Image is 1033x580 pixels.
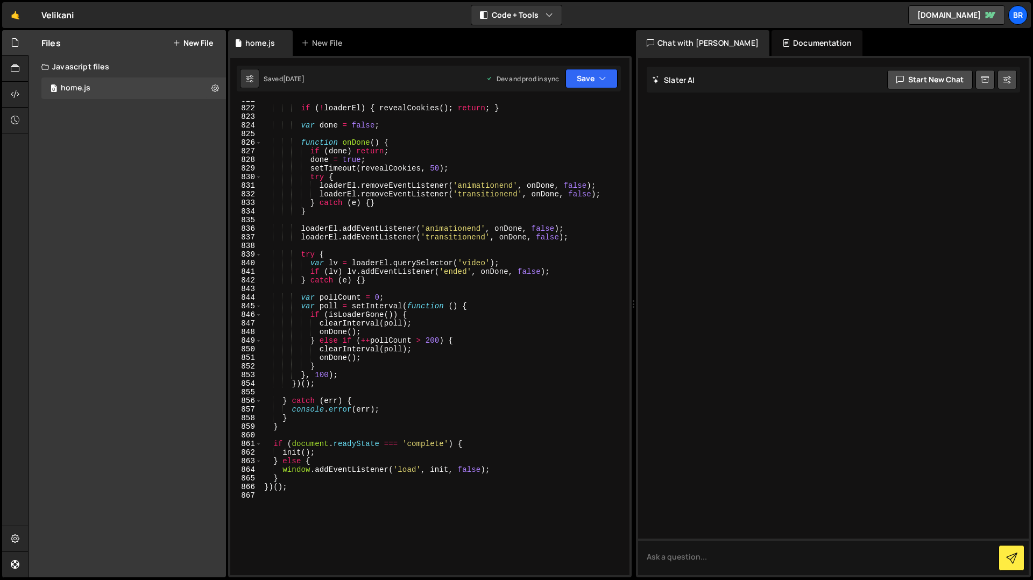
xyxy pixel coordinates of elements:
[51,85,57,94] span: 0
[230,216,262,224] div: 835
[230,164,262,173] div: 829
[772,30,862,56] div: Documentation
[301,38,346,48] div: New File
[230,302,262,310] div: 845
[230,422,262,431] div: 859
[264,74,305,83] div: Saved
[230,457,262,465] div: 863
[41,9,74,22] div: Velikani
[652,75,695,85] h2: Slater AI
[230,397,262,405] div: 856
[173,39,213,47] button: New File
[230,388,262,397] div: 855
[230,104,262,112] div: 822
[230,242,262,250] div: 838
[230,483,262,491] div: 866
[636,30,769,56] div: Chat with [PERSON_NAME]
[230,199,262,207] div: 833
[230,431,262,440] div: 860
[230,465,262,474] div: 864
[230,414,262,422] div: 858
[230,130,262,138] div: 825
[283,74,305,83] div: [DATE]
[230,345,262,353] div: 850
[230,405,262,414] div: 857
[230,207,262,216] div: 834
[230,448,262,457] div: 862
[230,310,262,319] div: 846
[908,5,1005,25] a: [DOMAIN_NAME]
[230,181,262,190] div: 831
[471,5,562,25] button: Code + Tools
[230,224,262,233] div: 836
[230,474,262,483] div: 865
[230,371,262,379] div: 853
[230,259,262,267] div: 840
[230,121,262,130] div: 824
[245,38,275,48] div: home.js
[230,276,262,285] div: 842
[230,285,262,293] div: 843
[230,138,262,147] div: 826
[230,362,262,371] div: 852
[29,56,226,77] div: Javascript files
[230,336,262,345] div: 849
[230,379,262,388] div: 854
[230,155,262,164] div: 828
[230,112,262,121] div: 823
[230,353,262,362] div: 851
[230,173,262,181] div: 830
[230,267,262,276] div: 841
[887,70,973,89] button: Start new chat
[230,190,262,199] div: 832
[230,440,262,448] div: 861
[61,83,90,93] div: home.js
[230,491,262,500] div: 867
[1008,5,1028,25] a: Br
[486,74,559,83] div: Dev and prod in sync
[230,250,262,259] div: 839
[230,328,262,336] div: 848
[230,293,262,302] div: 844
[41,37,61,49] h2: Files
[230,319,262,328] div: 847
[41,77,226,99] div: 15955/42633.js
[2,2,29,28] a: 🤙
[230,233,262,242] div: 837
[230,147,262,155] div: 827
[565,69,618,88] button: Save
